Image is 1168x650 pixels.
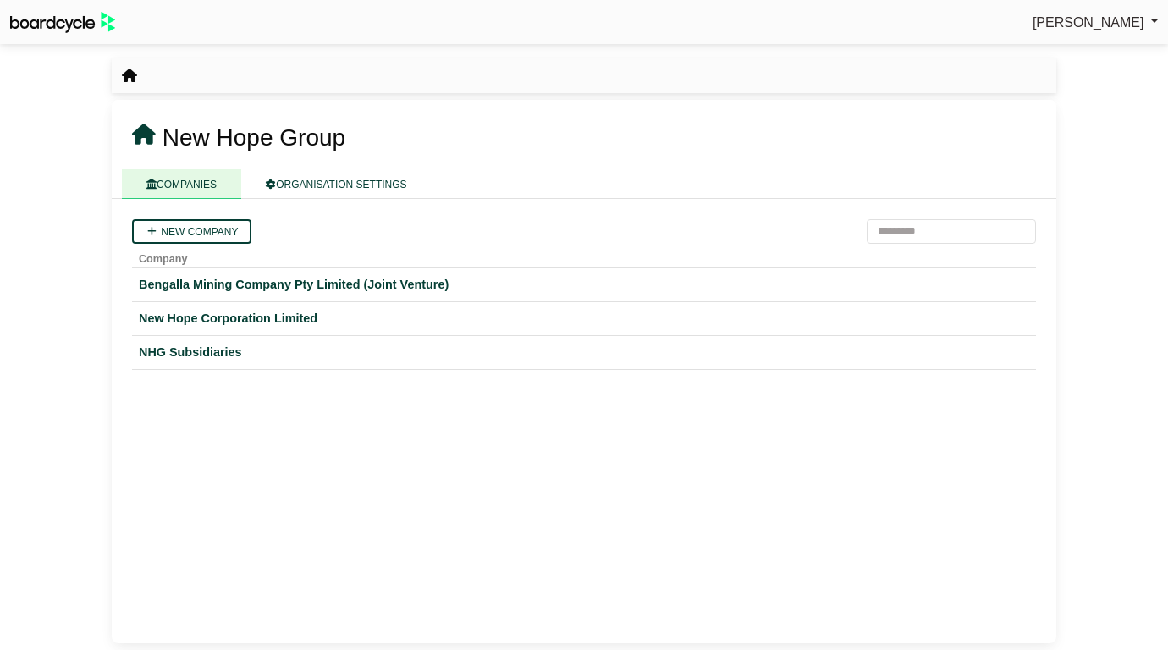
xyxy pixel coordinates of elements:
a: ORGANISATION SETTINGS [241,169,431,199]
span: [PERSON_NAME] [1033,15,1144,30]
nav: breadcrumb [122,65,137,87]
a: New company [132,219,251,244]
th: Company [132,244,1036,268]
img: BoardcycleBlackGreen-aaafeed430059cb809a45853b8cf6d952af9d84e6e89e1f1685b34bfd5cb7d64.svg [10,12,115,33]
a: [PERSON_NAME] [1033,12,1158,34]
a: NHG Subsidiaries [139,343,1029,362]
a: COMPANIES [122,169,241,199]
a: Bengalla Mining Company Pty Limited (Joint Venture) [139,275,1029,295]
span: New Hope Group [163,124,345,151]
a: New Hope Corporation Limited [139,309,1029,328]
